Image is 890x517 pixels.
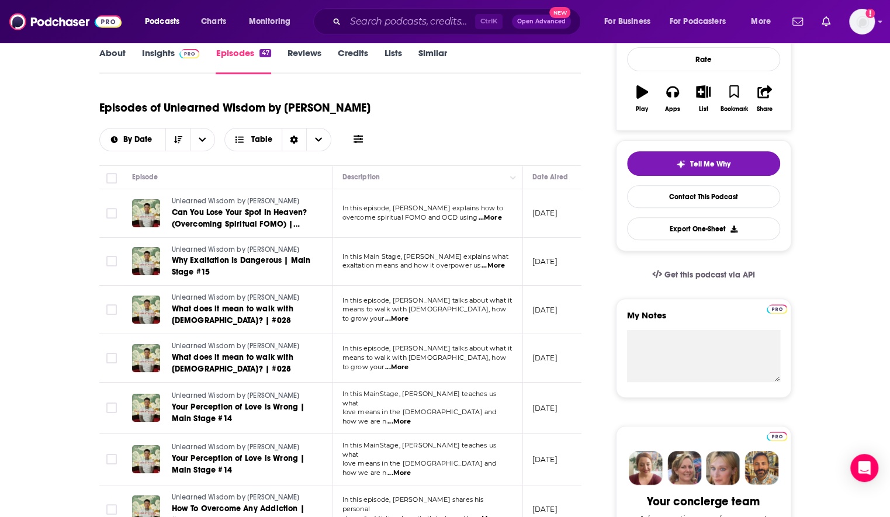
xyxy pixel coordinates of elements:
[172,442,312,453] a: Unlearned Wisdom by [PERSON_NAME]
[385,314,408,324] span: ...More
[767,430,787,441] a: Pro website
[817,12,835,32] a: Show notifications dropdown
[145,13,179,30] span: Podcasts
[342,213,477,221] span: overcome spiritual FOMO and OCD using
[193,12,233,31] a: Charts
[657,78,688,120] button: Apps
[532,353,557,363] p: [DATE]
[629,451,663,485] img: Sydney Profile
[342,495,484,513] span: In this episode, [PERSON_NAME] shares his personal
[172,245,312,255] a: Unlearned Wisdom by [PERSON_NAME]
[664,270,754,280] span: Get this podcast via API
[596,12,665,31] button: open menu
[342,296,512,304] span: In this episode, [PERSON_NAME] talks about what it
[532,403,557,413] p: [DATE]
[849,9,875,34] span: Logged in as TinaPugh
[99,47,126,74] a: About
[106,353,117,363] span: Toggle select row
[179,49,200,58] img: Podchaser Pro
[224,128,331,151] button: Choose View
[342,390,496,407] span: In this MainStage, [PERSON_NAME] teaches us what
[418,47,447,74] a: Similar
[9,11,122,33] a: Podchaser - Follow, Share and Rate Podcasts
[172,197,300,205] span: Unlearned Wisdom by [PERSON_NAME]
[172,342,300,350] span: Unlearned Wisdom by [PERSON_NAME]
[172,341,312,352] a: Unlearned Wisdom by [PERSON_NAME]
[751,13,771,30] span: More
[100,136,166,144] button: open menu
[172,402,305,424] span: Your Perception of Love is Wrong | Main Stage #14
[788,12,808,32] a: Show notifications dropdown
[676,159,685,169] img: tell me why sparkle
[478,213,501,223] span: ...More
[172,352,312,375] a: What does it mean to walk with [DEMOGRAPHIC_DATA]? | #028
[324,8,592,35] div: Search podcasts, credits, & more...
[106,504,117,515] span: Toggle select row
[142,47,200,74] a: InsightsPodchaser Pro
[849,9,875,34] button: Show profile menu
[688,78,718,120] button: List
[767,303,787,314] a: Pro website
[532,305,557,315] p: [DATE]
[604,13,650,30] span: For Business
[532,256,557,266] p: [DATE]
[172,493,300,501] span: Unlearned Wisdom by [PERSON_NAME]
[338,47,368,74] a: Credits
[345,12,475,31] input: Search podcasts, credits, & more...
[106,256,117,266] span: Toggle select row
[719,78,749,120] button: Bookmark
[385,363,408,372] span: ...More
[342,344,512,352] span: In this episode, [PERSON_NAME] talks about what it
[172,401,312,425] a: Your Perception of Love is Wrong | Main Stage #14
[662,12,743,31] button: open menu
[532,504,557,514] p: [DATE]
[137,12,195,31] button: open menu
[172,293,312,303] a: Unlearned Wisdom by [PERSON_NAME]
[342,261,481,269] span: exaltation means and how it overpower us
[342,204,504,212] span: In this episode, [PERSON_NAME] explains how to
[850,454,878,482] div: Open Intercom Messenger
[342,459,497,477] span: love means in the [DEMOGRAPHIC_DATA] and how we are n
[690,159,730,169] span: Tell Me Why
[259,49,271,57] div: 47
[165,129,190,151] button: Sort Direction
[288,47,321,74] a: Reviews
[865,9,875,18] svg: Add a profile image
[172,453,312,476] a: Your Perception of Love is Wrong | Main Stage #14
[517,19,566,25] span: Open Advanced
[643,261,764,289] a: Get this podcast via API
[532,454,557,464] p: [DATE]
[342,305,506,322] span: means to walk with [DEMOGRAPHIC_DATA], how to grow your
[627,310,780,330] label: My Notes
[172,255,312,278] a: Why Exaltation Is Dangerous | Main Stage #15
[627,151,780,176] button: tell me why sparkleTell Me Why
[532,208,557,218] p: [DATE]
[172,352,293,374] span: What does it mean to walk with [DEMOGRAPHIC_DATA]? | #028
[106,304,117,315] span: Toggle select row
[106,403,117,413] span: Toggle select row
[172,304,293,325] span: What does it mean to walk with [DEMOGRAPHIC_DATA]? | #028
[627,47,780,71] div: Rate
[387,417,411,426] span: ...More
[172,207,312,230] a: Can You Lose Your Spot In Heaven? (Overcoming Spiritual FOMO) | #029
[249,13,290,30] span: Monitoring
[342,170,380,184] div: Description
[342,408,497,425] span: love means in the [DEMOGRAPHIC_DATA] and how we are n
[172,453,305,475] span: Your Perception of Love is Wrong | Main Stage #14
[216,47,271,74] a: Episodes47
[172,255,311,277] span: Why Exaltation Is Dangerous | Main Stage #15
[342,441,496,459] span: In this MainStage, [PERSON_NAME] teaches us what
[241,12,306,31] button: open menu
[482,261,505,270] span: ...More
[172,391,312,401] a: Unlearned Wisdom by [PERSON_NAME]
[251,136,272,144] span: Table
[99,100,370,115] h1: Episodes of Unlearned Wisdom by [PERSON_NAME]
[387,469,411,478] span: ...More
[172,245,300,254] span: Unlearned Wisdom by [PERSON_NAME]
[699,106,708,113] div: List
[636,106,648,113] div: Play
[627,78,657,120] button: Play
[744,451,778,485] img: Jon Profile
[201,13,226,30] span: Charts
